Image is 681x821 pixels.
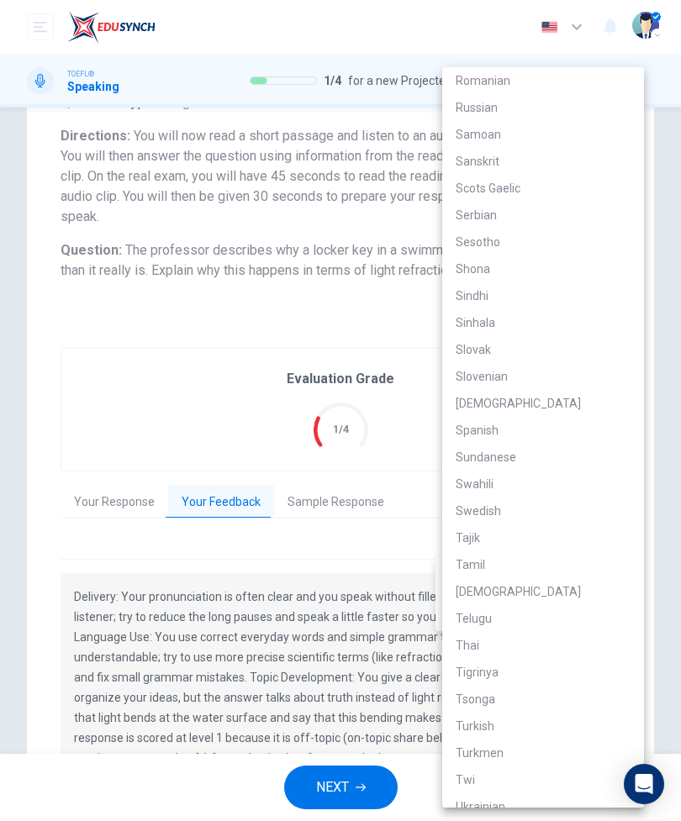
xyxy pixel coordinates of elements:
[442,739,644,766] li: Turkmen
[442,94,644,121] li: Russian
[442,229,644,255] li: Sesotho
[442,524,644,551] li: Tajik
[442,255,644,282] li: Shona
[442,175,644,202] li: Scots Gaelic
[442,686,644,713] li: Tsonga
[442,202,644,229] li: Serbian
[624,764,664,804] div: Open Intercom Messenger
[442,497,644,524] li: Swedish
[442,713,644,739] li: Turkish
[442,363,644,390] li: Slovenian
[442,766,644,793] li: Twi
[442,121,644,148] li: Samoan
[442,67,644,94] li: Romanian
[442,444,644,471] li: Sundanese
[442,632,644,659] li: Thai
[442,336,644,363] li: Slovak
[442,471,644,497] li: Swahili
[442,148,644,175] li: Sanskrit
[442,659,644,686] li: Tigrinya
[442,605,644,632] li: Telugu
[442,417,644,444] li: Spanish
[442,793,644,820] li: Ukrainian
[442,551,644,578] li: Tamil
[442,578,644,605] li: [DEMOGRAPHIC_DATA]
[442,390,644,417] li: [DEMOGRAPHIC_DATA]
[442,282,644,309] li: Sindhi
[442,309,644,336] li: Sinhala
